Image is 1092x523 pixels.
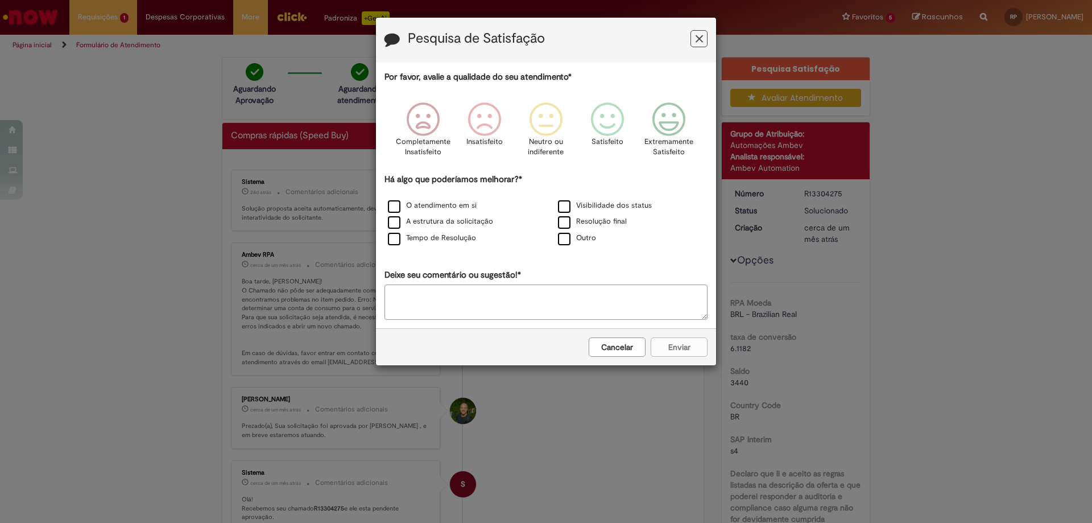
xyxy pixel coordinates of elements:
label: Por favor, avalie a qualidade do seu atendimento* [384,71,572,83]
div: Há algo que poderíamos melhorar?* [384,174,708,247]
p: Insatisfeito [466,137,503,147]
div: Satisfeito [578,94,636,172]
label: Resolução final [558,216,627,227]
label: Tempo de Resolução [388,233,476,244]
div: Extremamente Satisfeito [640,94,698,172]
label: A estrutura da solicitação [388,216,493,227]
div: Insatisfeito [456,94,514,172]
label: Deixe seu comentário ou sugestão!* [384,269,521,281]
div: Completamente Insatisfeito [394,94,452,172]
label: Visibilidade dos status [558,200,652,211]
p: Neutro ou indiferente [526,137,566,158]
label: Outro [558,233,596,244]
p: Extremamente Satisfeito [644,137,693,158]
label: Pesquisa de Satisfação [408,31,545,46]
p: Completamente Insatisfeito [396,137,450,158]
label: O atendimento em si [388,200,477,211]
div: Neutro ou indiferente [517,94,575,172]
button: Cancelar [589,337,646,357]
p: Satisfeito [591,137,623,147]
